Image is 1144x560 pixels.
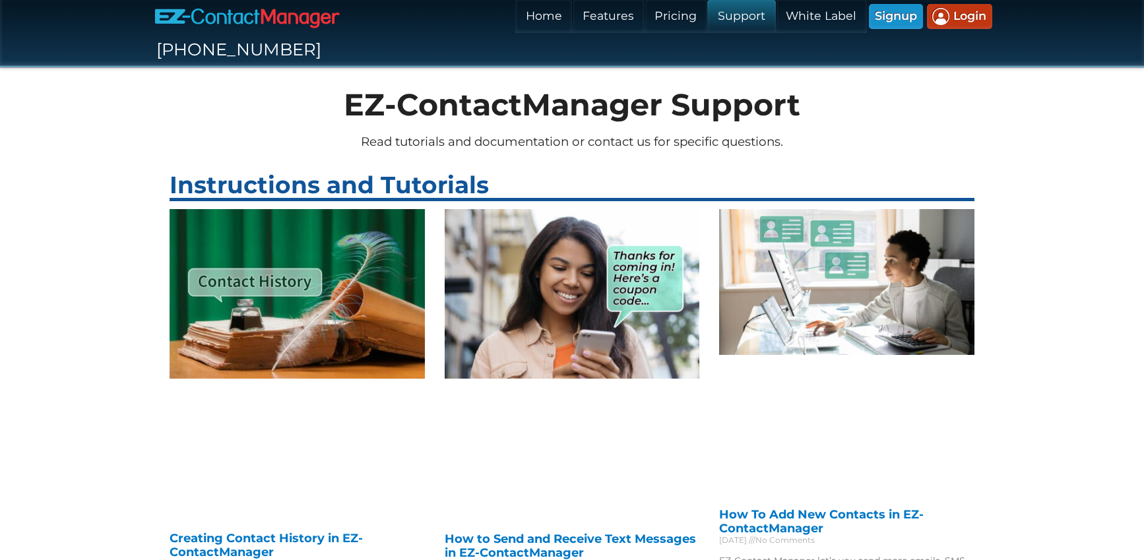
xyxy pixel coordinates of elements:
[927,4,992,29] a: Login
[445,532,696,559] a: How to Send and Receive Text Messages in EZ-ContactManager
[719,209,974,495] a: adding contact to ezcontactmanager
[749,536,815,545] span: No Comments
[170,532,363,559] a: Creating Contact History in EZ-ContactManager
[170,209,425,379] img: recording contact history.
[170,209,425,519] a: recording contact history.
[719,508,924,535] a: How To Add New Contacts in EZ-ContactManager
[719,536,747,545] span: [DATE]
[156,40,321,59] span: [PHONE_NUMBER]
[869,4,922,29] a: Signup
[170,88,974,123] h1: EZ-ContactManager Support
[719,209,974,355] img: adding contact to ezcontactmanager
[445,209,700,519] a: customer receiving text message.
[445,209,700,379] img: customer receiving text message.
[155,7,340,28] img: EZ-ContactManager
[170,133,974,151] p: Read tutorials and documentation or contact us for specific questions.
[170,174,974,201] h2: Instructions and Tutorials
